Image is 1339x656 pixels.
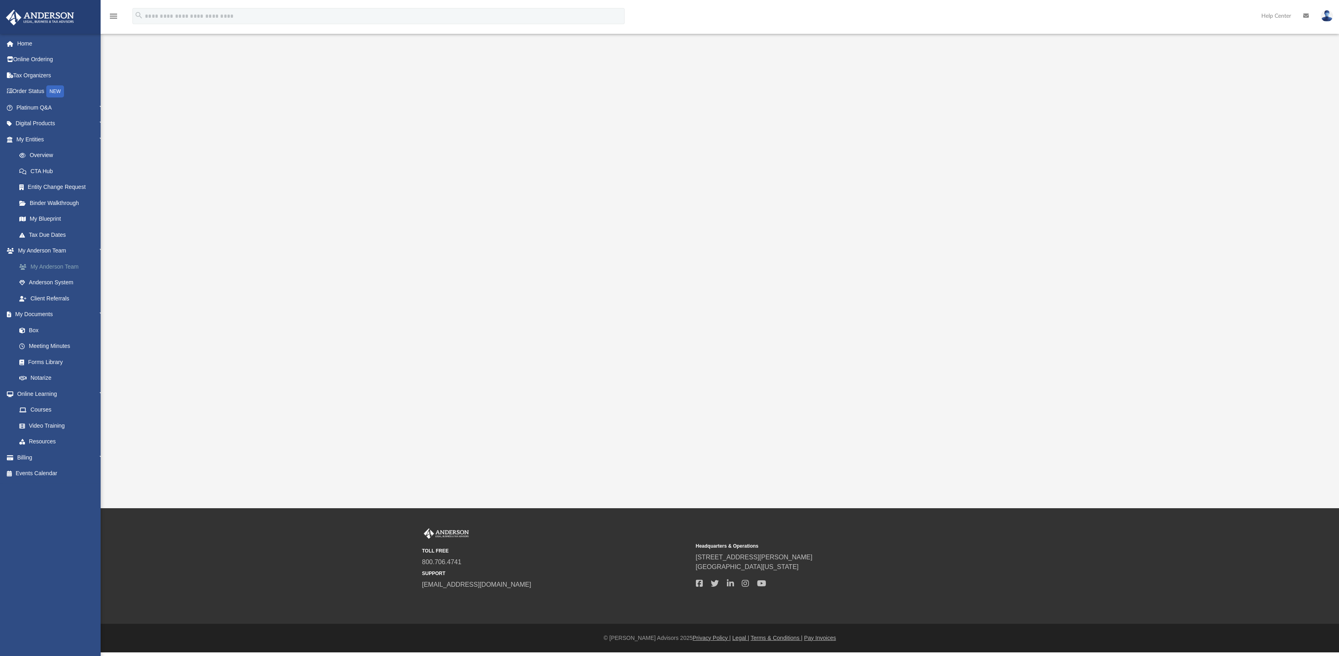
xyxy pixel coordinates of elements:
[11,179,119,195] a: Entity Change Request
[11,434,115,450] a: Resources
[46,85,64,97] div: NEW
[422,570,690,577] small: SUPPORT
[11,402,115,418] a: Courses
[804,635,836,641] a: Pay Invoices
[6,35,119,52] a: Home
[751,635,803,641] a: Terms & Conditions |
[6,67,119,83] a: Tax Organizers
[11,211,115,227] a: My Blueprint
[422,581,531,588] a: [EMAIL_ADDRESS][DOMAIN_NAME]
[6,131,119,147] a: My Entitiesarrow_drop_down
[99,386,115,402] span: arrow_drop_down
[99,116,115,132] span: arrow_drop_down
[11,370,115,386] a: Notarize
[6,83,119,100] a: Order StatusNEW
[422,559,462,565] a: 800.706.4741
[422,547,690,555] small: TOLL FREE
[6,116,119,132] a: Digital Productsarrow_drop_down
[6,52,119,68] a: Online Ordering
[693,635,731,641] a: Privacy Policy |
[1321,10,1333,22] img: User Pic
[99,131,115,148] span: arrow_drop_down
[696,542,964,550] small: Headquarters & Operations
[99,243,115,259] span: arrow_drop_down
[11,322,111,338] a: Box
[99,99,115,116] span: arrow_drop_down
[6,306,115,323] a: My Documentsarrow_drop_down
[11,338,115,354] a: Meeting Minutes
[11,290,119,306] a: Client Referrals
[109,11,118,21] i: menu
[11,195,119,211] a: Binder Walkthrough
[6,99,119,116] a: Platinum Q&Aarrow_drop_down
[99,449,115,466] span: arrow_drop_down
[6,243,119,259] a: My Anderson Teamarrow_drop_down
[11,147,119,163] a: Overview
[11,418,111,434] a: Video Training
[696,554,813,561] a: [STREET_ADDRESS][PERSON_NAME]
[134,11,143,20] i: search
[109,15,118,21] a: menu
[11,259,119,275] a: My Anderson Team
[101,634,1339,642] div: © [PERSON_NAME] Advisors 2025
[422,528,470,539] img: Anderson Advisors Platinum Portal
[732,635,749,641] a: Legal |
[99,306,115,323] span: arrow_drop_down
[4,10,76,25] img: Anderson Advisors Platinum Portal
[11,275,119,291] a: Anderson System
[6,386,115,402] a: Online Learningarrow_drop_down
[11,163,119,179] a: CTA Hub
[11,354,111,370] a: Forms Library
[6,466,119,482] a: Events Calendar
[696,563,799,570] a: [GEOGRAPHIC_DATA][US_STATE]
[11,227,119,243] a: Tax Due Dates
[6,449,119,466] a: Billingarrow_drop_down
